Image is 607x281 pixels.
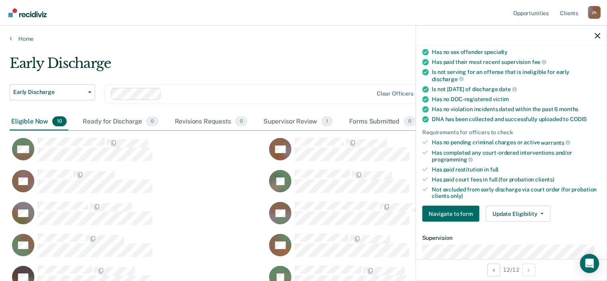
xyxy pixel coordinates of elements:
[432,156,473,163] span: programming
[267,201,524,233] div: CaseloadOpportunityCell-6606911
[422,235,600,241] dt: Supervision
[10,55,465,78] div: Early Discharge
[10,35,597,42] a: Home
[422,206,482,222] a: Navigate to form link
[52,116,67,127] span: 10
[10,113,68,131] div: Eligible Now
[432,116,600,123] div: DNA has been collected and successfully uploaded to
[267,137,524,169] div: CaseloadOpportunityCell-6358077
[559,106,578,112] span: months
[10,233,267,265] div: CaseloadOpportunityCell-6401212
[13,89,85,96] span: Early Discharge
[8,8,47,17] img: Recidiviz
[81,113,160,131] div: Ready for Discharge
[451,193,463,199] span: only)
[235,116,247,127] span: 0
[146,116,158,127] span: 0
[493,96,509,102] span: victim
[267,233,524,265] div: CaseloadOpportunityCell-6813426
[432,186,600,199] div: Not excluded from early discharge via court order (for probation clients
[532,59,546,65] span: fee
[486,206,550,222] button: Update Eligibility
[580,254,599,273] div: Open Intercom Messenger
[10,201,267,233] div: CaseloadOpportunityCell-6558230
[377,90,413,97] div: Clear officers
[432,96,600,103] div: Has no DOC-registered
[422,206,479,222] button: Navigate to form
[432,48,600,55] div: Has no sex offender
[262,113,335,131] div: Supervisor Review
[588,6,601,19] button: Profile dropdown button
[432,86,600,93] div: Is not [DATE] of discharge
[487,263,500,276] button: Previous Opportunity
[347,113,417,131] div: Forms Submitted
[588,6,601,19] div: J N
[321,116,333,127] span: 1
[432,166,600,173] div: Has paid restitution in
[416,259,607,280] div: 12 / 12
[432,106,600,113] div: Has no violation incidents dated within the past 6
[422,129,600,136] div: Requirements for officers to check
[484,48,508,55] span: specialty
[432,139,600,146] div: Has no pending criminal charges or active
[403,116,416,127] span: 0
[432,76,464,82] span: discharge
[267,169,524,201] div: CaseloadOpportunityCell-6381678
[432,69,600,82] div: Is not serving for an offense that is ineligible for early
[173,113,249,131] div: Revisions Requests
[10,137,267,169] div: CaseloadOpportunityCell-6850763
[432,149,600,163] div: Has completed any court-ordered interventions and/or
[432,176,600,183] div: Has paid court fees in full (for probation
[499,86,516,92] span: date
[10,169,267,201] div: CaseloadOpportunityCell-6045763
[570,116,587,122] span: CODIS
[522,263,535,276] button: Next Opportunity
[541,139,570,145] span: warrants
[490,166,498,172] span: full
[535,176,554,182] span: clients)
[432,58,600,66] div: Has paid their most recent supervision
